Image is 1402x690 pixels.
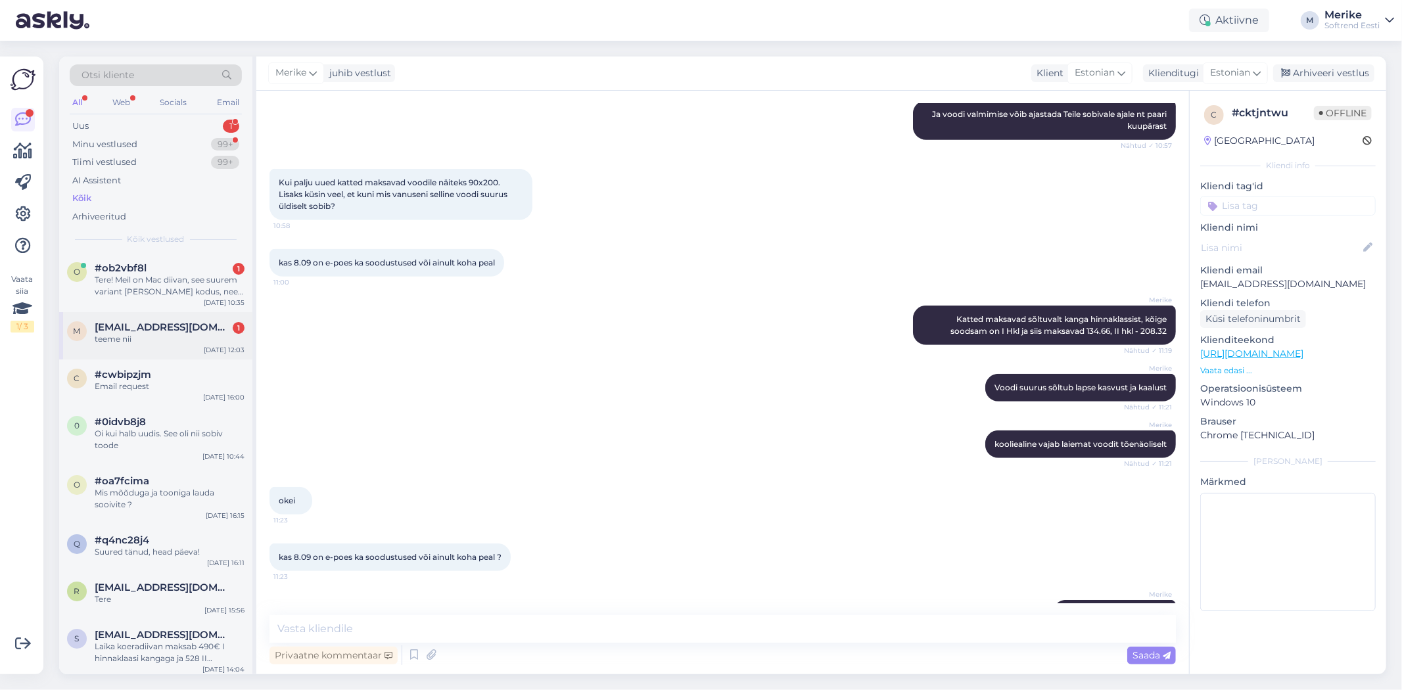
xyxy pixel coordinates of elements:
span: srahumeel@gmail.com [95,629,231,641]
a: MerikeSoftrend Eesti [1324,10,1394,31]
span: Kõik vestlused [128,233,185,245]
div: Laika koeradiivan maksab 490€ I hinnaklaasi kangaga ja 528 II hinnaklassi kangaga [95,641,245,664]
span: q [74,539,80,549]
div: 1 / 3 [11,321,34,333]
p: Klienditeekond [1200,333,1376,347]
span: Ja voodi valmimise võib ajastada Teile sobivale ajale nt paari kuupärast [932,109,1169,131]
div: Tere [95,593,245,605]
div: All [70,94,85,111]
div: Mis mõõduga ja tooniga lauda sooivite ? [95,487,245,511]
span: m [74,326,81,336]
div: Oi kui halb uudis. See oli nii sobiv toode [95,428,245,451]
p: Kliendi email [1200,264,1376,277]
p: Vaata edasi ... [1200,365,1376,377]
span: s [75,633,80,643]
div: M [1301,11,1319,30]
div: 99+ [211,138,239,151]
span: o [74,480,80,490]
div: Kliendi info [1200,160,1376,172]
div: Email request [95,380,245,392]
div: Tere! Meil on Mac diivan, see suurem variant [PERSON_NAME] kodus, need suled aga vajuvad koguaeg ... [95,274,245,298]
div: Vaata siia [11,273,34,333]
span: #0idvb8j8 [95,416,146,428]
p: [EMAIL_ADDRESS][DOMAIN_NAME] [1200,277,1376,291]
span: Voodi suurus sõltub lapse kasvust ja kaalust [994,382,1167,392]
span: Estonian [1075,66,1115,80]
input: Lisa nimi [1201,241,1361,255]
div: juhib vestlust [324,66,391,80]
div: [DATE] 10:35 [204,298,245,308]
div: Socials [157,94,189,111]
div: Klienditugi [1143,66,1199,80]
p: Kliendi telefon [1200,296,1376,310]
span: #cwbipzjm [95,369,151,380]
div: [DATE] 12:03 [204,345,245,355]
div: [DATE] 16:15 [206,511,245,520]
span: Nähtud ✓ 11:19 [1123,346,1172,356]
span: kooliealine vajab laiemat voodit tõenäoliselt [994,439,1167,449]
div: Küsi telefoninumbrit [1200,310,1306,328]
p: Kliendi nimi [1200,221,1376,235]
span: 11:23 [273,515,323,525]
p: Windows 10 [1200,396,1376,409]
div: Softrend Eesti [1324,20,1380,31]
div: Web [110,94,133,111]
span: Merike [1123,589,1172,599]
span: Nähtud ✓ 11:21 [1123,402,1172,412]
span: Saada [1133,649,1171,661]
span: Katted maksavad sõltuvalt kanga hinnaklassist, kõige soodsam on I Hkl ja siis maksavad 134.66, II... [950,314,1169,336]
div: Kõik [72,192,91,205]
div: AI Assistent [72,174,121,187]
div: Arhiveeri vestlus [1273,64,1374,82]
span: Offline [1314,106,1372,120]
span: #ob2vbf8l [95,262,147,274]
div: Aktiivne [1189,9,1269,32]
div: 1 [223,120,239,133]
p: Brauser [1200,415,1376,428]
img: Askly Logo [11,67,35,92]
div: Suured tänud, head päeva! [95,546,245,558]
span: 10:58 [273,221,323,231]
div: [DATE] 14:04 [202,664,245,674]
div: Klient [1031,66,1063,80]
a: [URL][DOMAIN_NAME] [1200,348,1303,359]
span: Merike [275,66,306,80]
span: Merike [1123,295,1172,305]
span: kas 8.09 on e-poes ka soodustused või ainult koha peal [279,258,495,267]
span: #oa7fcima [95,475,149,487]
span: Kui palju uued katted maksavad voodile näiteks 90x200. Lisaks küsin veel, et kuni mis vanuseni se... [279,177,509,211]
div: 1 [233,322,245,334]
span: #q4nc28j4 [95,534,149,546]
div: [GEOGRAPHIC_DATA] [1204,134,1315,148]
div: Minu vestlused [72,138,137,151]
div: Email [214,94,242,111]
p: Kliendi tag'id [1200,179,1376,193]
p: Märkmed [1200,475,1376,489]
div: 99+ [211,156,239,169]
div: [DATE] 10:44 [202,451,245,461]
div: [DATE] 16:00 [203,392,245,402]
div: [PERSON_NAME] [1200,455,1376,467]
span: Nähtud ✓ 10:57 [1121,141,1172,150]
span: 0 [74,421,80,430]
p: Operatsioonisüsteem [1200,382,1376,396]
p: Chrome [TECHNICAL_ID] [1200,428,1376,442]
span: Otsi kliente [82,68,134,82]
span: reet@restor.ee [95,582,231,593]
div: # cktjntwu [1232,105,1314,121]
div: Uus [72,120,89,133]
span: Merike [1123,420,1172,430]
span: r [74,586,80,596]
span: c [74,373,80,383]
span: okei [279,495,295,505]
div: Arhiveeritud [72,210,126,223]
span: Estonian [1210,66,1250,80]
span: Merike [1123,363,1172,373]
span: 11:23 [273,572,323,582]
span: 11:00 [273,277,323,287]
div: [DATE] 16:11 [207,558,245,568]
div: Merike [1324,10,1380,20]
input: Lisa tag [1200,196,1376,216]
div: Privaatne kommentaar [269,647,398,664]
div: 1 [233,263,245,275]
